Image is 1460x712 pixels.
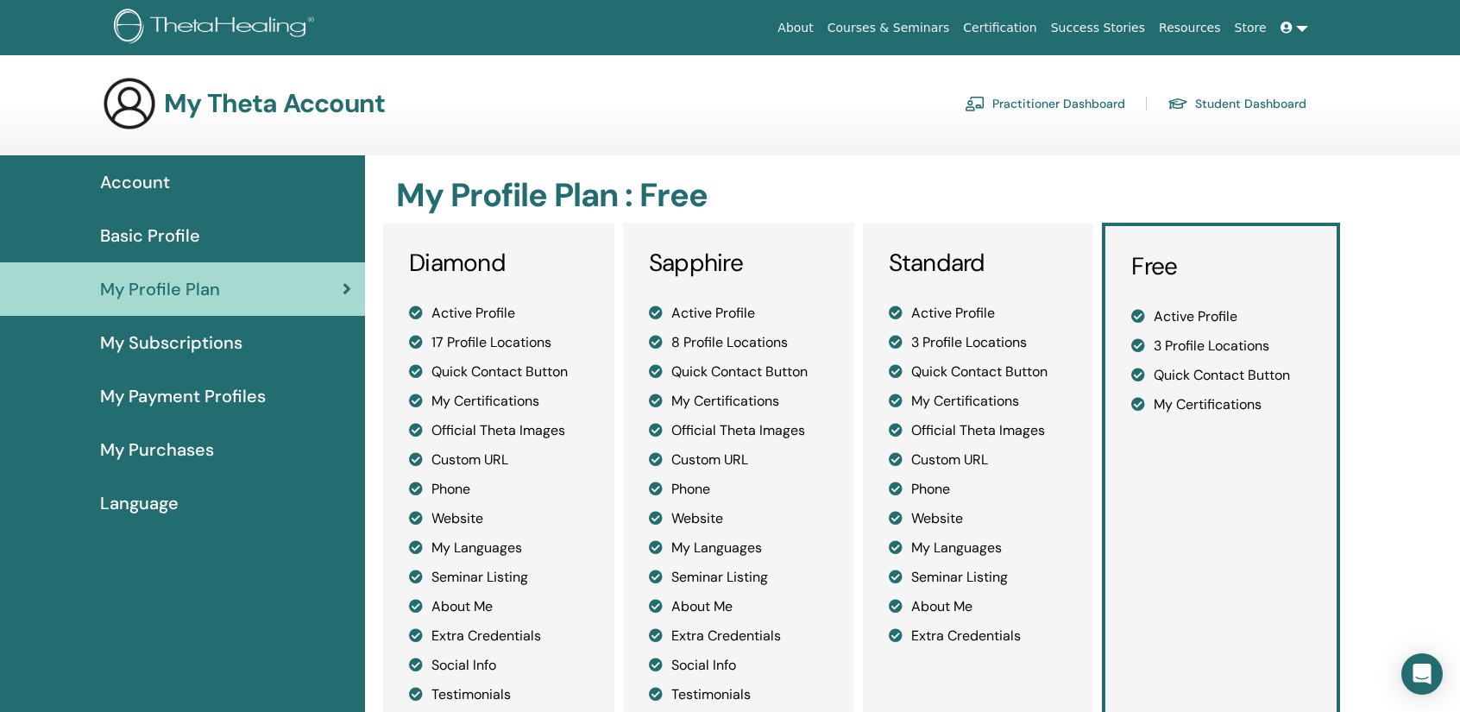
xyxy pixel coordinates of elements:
[1131,336,1311,356] li: 3 Profile Locations
[649,249,828,278] h3: Sapphire
[100,383,266,409] span: My Payment Profiles
[409,249,588,278] h3: Diamond
[965,96,985,111] img: chalkboard-teacher.svg
[889,362,1068,382] li: Quick Contact Button
[100,169,170,195] span: Account
[114,9,320,47] img: logo.png
[409,420,588,441] li: Official Theta Images
[771,12,820,44] a: About
[649,332,828,353] li: 8 Profile Locations
[965,90,1125,117] a: Practitioner Dashboard
[649,479,828,500] li: Phone
[164,88,385,119] h3: My Theta Account
[100,330,242,356] span: My Subscriptions
[409,567,588,588] li: Seminar Listing
[409,332,588,353] li: 17 Profile Locations
[889,303,1068,324] li: Active Profile
[409,479,588,500] li: Phone
[409,362,588,382] li: Quick Contact Button
[649,391,828,412] li: My Certifications
[409,508,588,529] li: Website
[649,626,828,646] li: Extra Credentials
[649,508,828,529] li: Website
[649,420,828,441] li: Official Theta Images
[889,508,1068,529] li: Website
[409,596,588,617] li: About Me
[649,684,828,705] li: Testimonials
[100,276,220,302] span: My Profile Plan
[649,362,828,382] li: Quick Contact Button
[409,655,588,676] li: Social Info
[409,391,588,412] li: My Certifications
[409,450,588,470] li: Custom URL
[409,538,588,558] li: My Languages
[102,76,157,131] img: generic-user-icon.jpg
[889,626,1068,646] li: Extra Credentials
[100,490,179,516] span: Language
[649,450,828,470] li: Custom URL
[889,479,1068,500] li: Phone
[889,332,1068,353] li: 3 Profile Locations
[1131,252,1311,281] h3: Free
[889,420,1068,441] li: Official Theta Images
[1152,12,1228,44] a: Resources
[1131,394,1311,415] li: My Certifications
[649,655,828,676] li: Social Info
[409,303,588,324] li: Active Profile
[889,450,1068,470] li: Custom URL
[821,12,957,44] a: Courses & Seminars
[649,303,828,324] li: Active Profile
[409,684,588,705] li: Testimonials
[1131,365,1311,386] li: Quick Contact Button
[649,538,828,558] li: My Languages
[1167,90,1306,117] a: Student Dashboard
[889,596,1068,617] li: About Me
[889,567,1068,588] li: Seminar Listing
[409,626,588,646] li: Extra Credentials
[956,12,1043,44] a: Certification
[889,249,1068,278] h3: Standard
[396,176,1336,216] h2: My Profile Plan : Free
[1131,306,1311,327] li: Active Profile
[889,538,1068,558] li: My Languages
[1401,653,1443,695] div: Open Intercom Messenger
[100,437,214,463] span: My Purchases
[100,223,200,249] span: Basic Profile
[649,567,828,588] li: Seminar Listing
[1167,97,1188,111] img: graduation-cap.svg
[649,596,828,617] li: About Me
[889,391,1068,412] li: My Certifications
[1228,12,1274,44] a: Store
[1044,12,1152,44] a: Success Stories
